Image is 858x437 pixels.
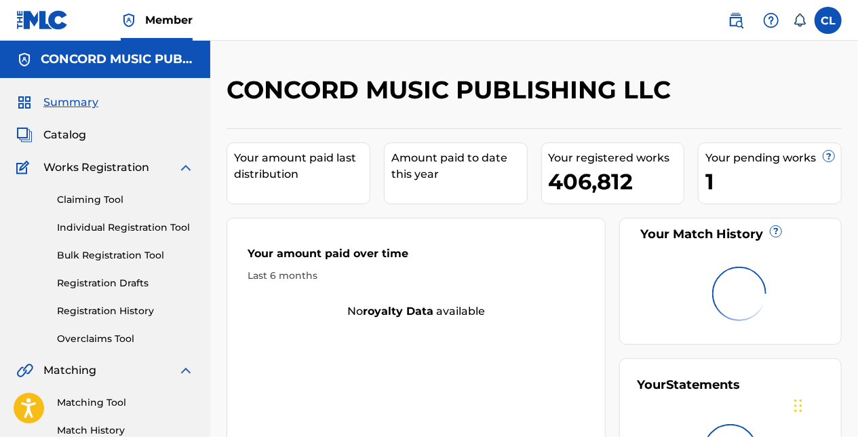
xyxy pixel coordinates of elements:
span: Catalog [43,127,86,143]
a: Individual Registration Tool [57,221,194,235]
iframe: Chat Widget [790,372,858,437]
a: Registration History [57,304,194,318]
img: Matching [16,362,33,379]
img: search [728,12,744,28]
div: No available [227,303,605,320]
a: Overclaims Tool [57,332,194,346]
div: Last 6 months [248,269,585,283]
img: MLC Logo [16,10,69,30]
strong: royalty data [363,305,433,318]
img: Top Rightsholder [121,12,137,28]
img: Catalog [16,127,33,143]
h2: CONCORD MUSIC PUBLISHING LLC [227,75,678,105]
span: ? [823,151,834,161]
img: Summary [16,94,33,111]
div: Amount paid to date this year [391,150,527,183]
img: preloader [712,267,766,321]
span: Matching [43,362,96,379]
span: Member [145,12,193,28]
img: expand [178,159,194,176]
div: User Menu [815,7,842,34]
a: Public Search [722,7,749,34]
a: SummarySummary [16,94,98,111]
div: Your pending works [705,150,841,166]
div: Your Match History [637,225,824,244]
a: Bulk Registration Tool [57,248,194,263]
div: Your amount paid last distribution [234,150,370,183]
span: ? [771,226,781,237]
div: Notifications [793,14,806,27]
div: 1 [705,166,841,197]
div: Your Statements [637,376,740,394]
img: Accounts [16,52,33,68]
span: Summary [43,94,98,111]
div: 406,812 [549,166,684,197]
h5: CONCORD MUSIC PUBLISHING LLC [41,52,194,67]
img: Works Registration [16,159,34,176]
div: Your registered works [549,150,684,166]
img: help [763,12,779,28]
span: Works Registration [43,159,149,176]
a: Claiming Tool [57,193,194,207]
a: Matching Tool [57,396,194,410]
div: Help [758,7,785,34]
div: Your amount paid over time [248,246,585,269]
a: Registration Drafts [57,276,194,290]
a: CatalogCatalog [16,127,86,143]
img: expand [178,362,194,379]
div: Drag [794,385,802,426]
